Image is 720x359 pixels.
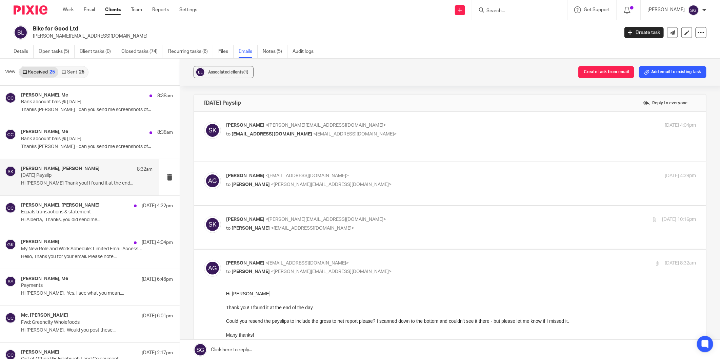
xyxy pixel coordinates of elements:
[105,6,121,13] a: Clients
[226,217,264,222] span: [PERSON_NAME]
[39,45,75,58] a: Open tasks (5)
[265,261,349,266] span: <[EMAIL_ADDRESS][DOMAIN_NAME]>
[142,350,173,356] p: [DATE] 2:17pm
[21,181,153,186] p: Hi [PERSON_NAME] Thank you! I found it at the end...
[21,92,68,98] h4: [PERSON_NAME], Me
[243,70,248,74] span: (1)
[226,173,264,178] span: [PERSON_NAME]
[179,6,197,13] a: Settings
[226,226,231,231] span: to
[21,173,126,178] p: [DATE] Payslip
[80,45,116,58] a: Client tasks (0)
[639,66,706,78] button: Add email to existing task
[486,8,547,14] input: Search
[5,313,16,323] img: svg%3E
[624,27,664,38] a: Create task
[578,66,634,78] button: Create task from email
[239,45,258,58] a: Emails
[194,66,254,78] button: Associated clients(1)
[14,45,34,58] a: Details
[142,276,173,283] p: [DATE] 6:46pm
[21,136,142,142] p: Bank account bals @ [DATE]
[21,350,59,355] h4: [PERSON_NAME]
[226,182,231,187] span: to
[63,6,74,13] a: Work
[204,216,221,233] img: svg%3E
[131,6,142,13] a: Team
[265,173,349,178] span: <[EMAIL_ADDRESS][DOMAIN_NAME]>
[584,7,610,12] span: Get Support
[232,269,270,274] span: [PERSON_NAME]
[5,276,16,287] img: svg%3E
[271,269,392,274] span: <[PERSON_NAME][EMAIL_ADDRESS][DOMAIN_NAME]>
[271,182,392,187] span: <[PERSON_NAME][EMAIL_ADDRESS][DOMAIN_NAME]>
[21,217,173,223] p: Hi Alberta, Thanks, you did send me...
[195,67,205,77] img: svg%3E
[152,6,169,13] a: Reports
[208,70,248,74] span: Associated clients
[263,45,287,58] a: Notes (5)
[21,328,173,333] p: Hi [PERSON_NAME], Would you post these...
[142,239,173,246] p: [DATE] 4:04pm
[23,132,28,138] img: uc
[14,25,28,40] img: svg%3E
[5,129,16,140] img: svg%3E
[232,226,270,231] span: [PERSON_NAME]
[21,313,68,318] h4: Me, [PERSON_NAME]
[21,283,142,289] p: Payments
[21,99,142,105] p: Bank account bals @ [DATE]
[21,166,100,172] h4: [PERSON_NAME], [PERSON_NAME]
[226,269,231,274] span: to
[21,129,68,135] h4: [PERSON_NAME], Me
[21,276,68,282] h4: [PERSON_NAME], Me
[21,209,142,215] p: Equals transactions & statement
[33,25,498,33] h2: Bike for Good Ltd
[21,320,142,325] p: Fwd: Greencity Wholefoods
[21,107,173,113] p: Thanks [PERSON_NAME] - can you send me screenshots of...
[232,182,270,187] span: [PERSON_NAME]
[157,92,173,99] p: 8:38am
[21,203,100,208] h4: [PERSON_NAME], [PERSON_NAME]
[121,45,163,58] a: Closed tasks (74)
[271,226,354,231] span: <[EMAIL_ADDRESS][DOMAIN_NAME]>
[14,5,47,15] img: Pixie
[662,216,696,223] p: [DATE] 10:16pm
[84,6,95,13] a: Email
[265,123,386,128] span: <[PERSON_NAME][EMAIL_ADDRESS][DOMAIN_NAME]>
[5,166,16,177] img: svg%3E
[36,98,95,103] span: - [GEOGRAPHIC_DATA]
[665,172,696,179] p: [DATE] 4:39pm
[157,129,173,136] p: 8:38am
[641,98,689,108] label: Reply to everyone
[58,67,87,78] a: Sent25
[21,291,173,296] p: Hi [PERSON_NAME], Yes, I see what you mean....
[5,203,16,213] img: svg%3E
[5,239,16,250] img: svg%3E
[226,123,264,128] span: [PERSON_NAME]
[21,144,173,150] p: Thanks [PERSON_NAME] - can you send me screenshots of...
[204,172,221,189] img: svg%3E
[665,260,696,267] p: [DATE] 8:32am
[21,254,173,260] p: Hello, Thank you for your email. Please note...
[226,132,231,136] span: to
[19,67,58,78] a: Received25
[168,45,213,58] a: Recurring tasks (6)
[5,92,16,103] img: svg%3E
[137,166,153,173] p: 8:32am
[688,5,699,16] img: svg%3E
[21,246,142,252] p: My New Role and Work Schedule: Limited Email Access Re: [DATE] Payslip
[142,313,173,319] p: [DATE] 6:01pm
[265,217,386,222] span: <[PERSON_NAME][EMAIL_ADDRESS][DOMAIN_NAME]>
[8,132,14,138] img: uc
[665,122,696,129] p: [DATE] 4:04pm
[33,33,614,40] p: [PERSON_NAME][EMAIL_ADDRESS][DOMAIN_NAME]
[204,100,241,106] h4: [DATE] Payslip
[5,68,15,76] span: View
[293,45,319,58] a: Audit logs
[313,132,397,136] span: <[EMAIL_ADDRESS][DOMAIN_NAME]>
[226,261,264,266] span: [PERSON_NAME]
[204,260,221,277] img: svg%3E
[79,70,84,75] div: 25
[49,70,55,75] div: 25
[218,45,234,58] a: Files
